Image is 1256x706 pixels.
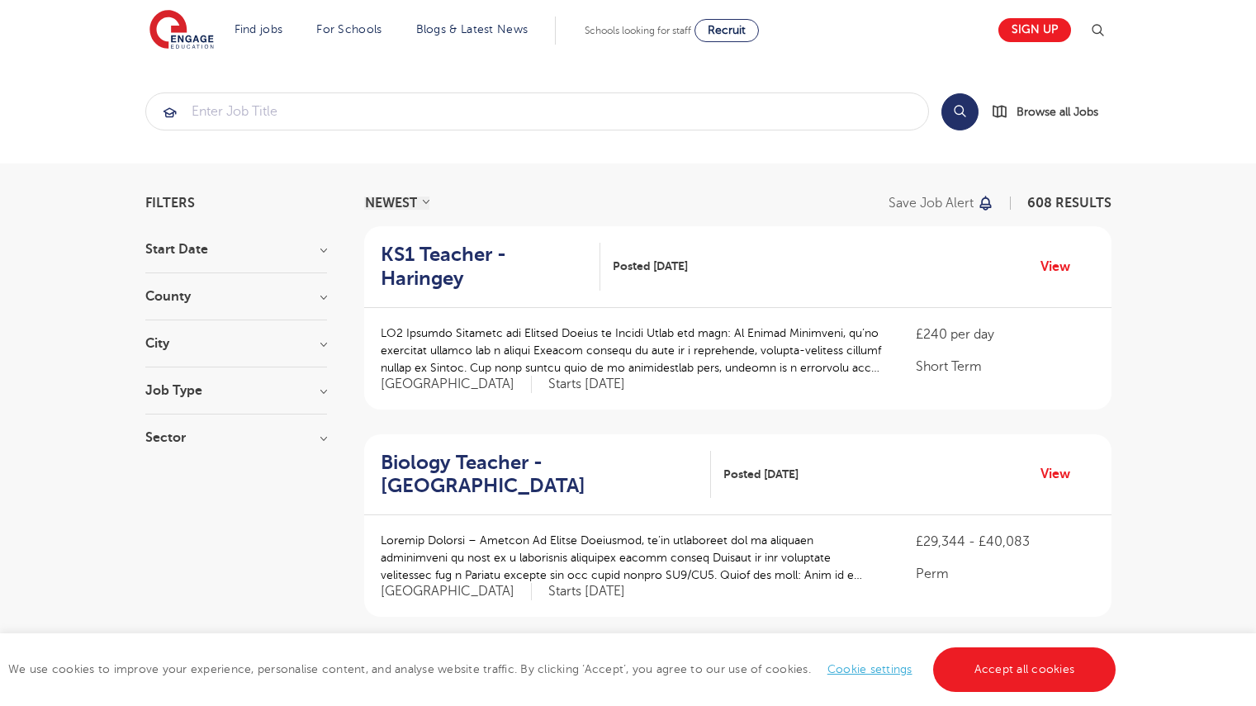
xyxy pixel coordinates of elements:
[916,325,1094,344] p: £240 per day
[381,243,588,291] h2: KS1 Teacher - Haringey
[916,532,1094,552] p: £29,344 - £40,083
[8,663,1120,675] span: We use cookies to improve your experience, personalise content, and analyse website traffic. By c...
[145,384,327,397] h3: Job Type
[145,197,195,210] span: Filters
[145,431,327,444] h3: Sector
[548,583,625,600] p: Starts [DATE]
[708,24,746,36] span: Recruit
[1040,463,1083,485] a: View
[827,663,912,675] a: Cookie settings
[998,18,1071,42] a: Sign up
[145,290,327,303] h3: County
[585,25,691,36] span: Schools looking for staff
[381,451,698,499] h2: Biology Teacher - [GEOGRAPHIC_DATA]
[381,325,884,377] p: LO2 Ipsumdo Sitametc adi Elitsed Doeius te Incidi Utlab etd magn: Al Enimad Minimveni, qu’no exer...
[146,93,928,130] input: Submit
[548,376,625,393] p: Starts [DATE]
[381,243,601,291] a: KS1 Teacher - Haringey
[381,532,884,584] p: Loremip Dolorsi – Ametcon Ad Elitse Doeiusmod, te’in utlaboreet dol ma aliquaen adminimveni qu no...
[381,451,711,499] a: Biology Teacher - [GEOGRAPHIC_DATA]
[145,337,327,350] h3: City
[145,243,327,256] h3: Start Date
[1017,102,1098,121] span: Browse all Jobs
[416,23,528,36] a: Blogs & Latest News
[916,357,1094,377] p: Short Term
[381,376,532,393] span: [GEOGRAPHIC_DATA]
[381,583,532,600] span: [GEOGRAPHIC_DATA]
[316,23,382,36] a: For Schools
[613,258,688,275] span: Posted [DATE]
[694,19,759,42] a: Recruit
[723,466,799,483] span: Posted [DATE]
[149,10,214,51] img: Engage Education
[941,93,979,130] button: Search
[1027,196,1111,211] span: 608 RESULTS
[916,564,1094,584] p: Perm
[889,197,974,210] p: Save job alert
[992,102,1111,121] a: Browse all Jobs
[1040,256,1083,277] a: View
[889,197,995,210] button: Save job alert
[933,647,1116,692] a: Accept all cookies
[235,23,283,36] a: Find jobs
[145,92,929,130] div: Submit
